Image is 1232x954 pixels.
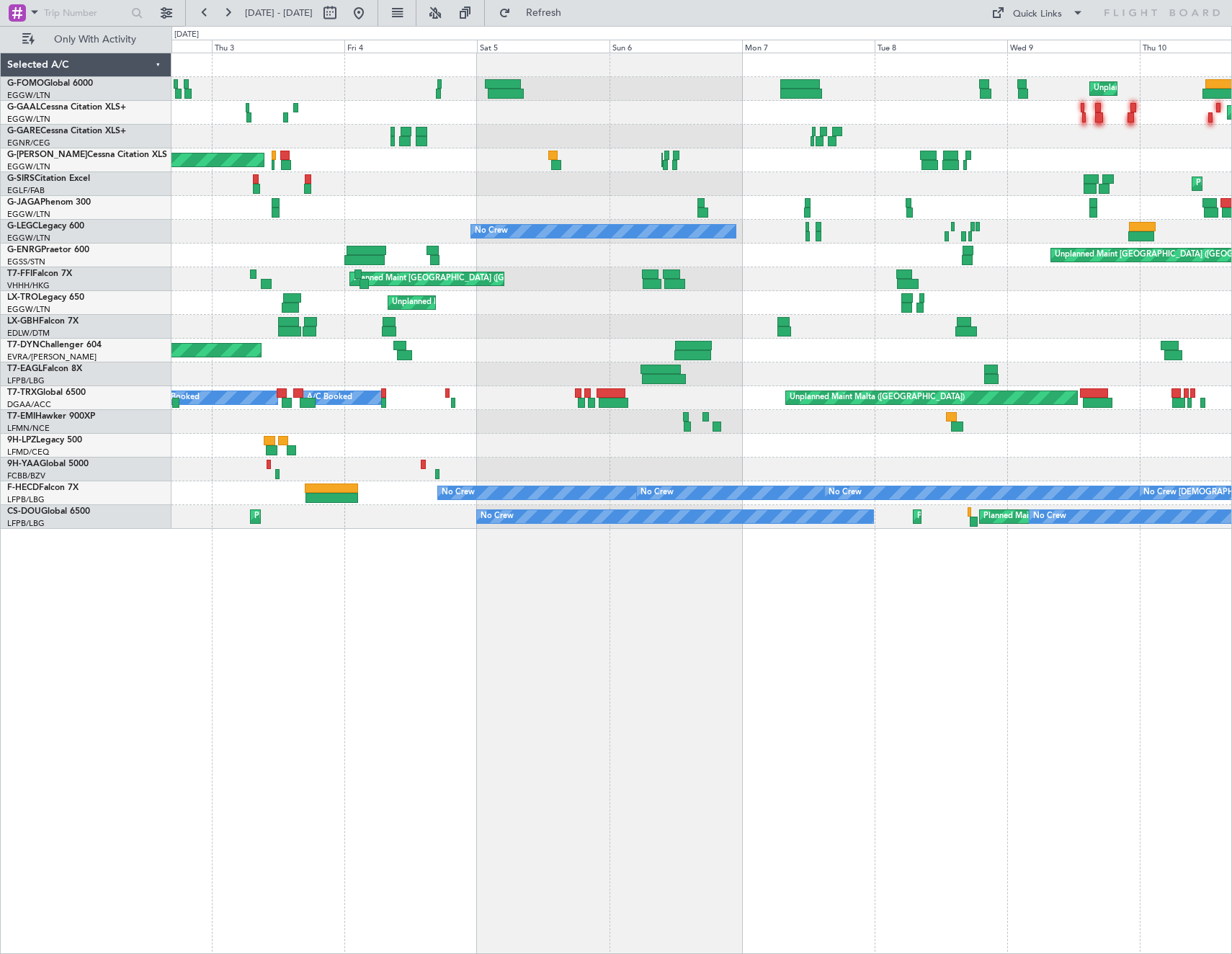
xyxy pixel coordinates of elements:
div: No Crew [1033,506,1066,527]
button: Only With Activity [16,28,156,51]
div: No Crew [829,482,862,504]
button: Quick Links [984,1,1091,24]
a: G-GAALCessna Citation XLS+ [7,103,126,112]
span: G-ENRG [7,246,41,254]
a: EGLF/FAB [7,185,45,196]
a: T7-DYNChallenger 604 [7,341,102,349]
a: EGGW/LTN [7,304,50,315]
span: T7-EAGL [7,365,43,373]
span: 9H-YAA [7,460,40,468]
div: Planned Maint [GEOGRAPHIC_DATA] ([GEOGRAPHIC_DATA] Intl) [354,268,594,290]
a: LFMN/NCE [7,423,50,434]
div: No Crew [442,482,475,504]
div: A/C Booked [307,387,352,409]
span: T7-TRX [7,388,37,397]
div: Planned Maint [GEOGRAPHIC_DATA] ([GEOGRAPHIC_DATA]) [254,506,481,527]
a: F-HECDFalcon 7X [7,483,79,492]
span: G-LEGC [7,222,38,231]
a: T7-FFIFalcon 7X [7,269,72,278]
input: Trip Number [44,2,127,24]
span: [DATE] - [DATE] [245,6,313,19]
span: LX-TRO [7,293,38,302]
span: Refresh [514,8,574,18]
div: Unplanned Maint [GEOGRAPHIC_DATA] ([PERSON_NAME] Intl) [392,292,625,313]
div: [DATE] [174,29,199,41]
div: Planned Maint [983,506,1036,527]
a: T7-TRXGlobal 6500 [7,388,86,397]
a: G-[PERSON_NAME]Cessna Citation XLS [7,151,167,159]
a: G-JAGAPhenom 300 [7,198,91,207]
a: CS-DOUGlobal 6500 [7,507,90,516]
span: G-FOMO [7,79,44,88]
div: Mon 7 [742,40,875,53]
span: T7-EMI [7,412,35,421]
a: T7-EMIHawker 900XP [7,412,95,421]
span: 9H-LPZ [7,436,36,445]
a: G-LEGCLegacy 600 [7,222,84,231]
a: EGGW/LTN [7,233,50,244]
span: G-SIRS [7,174,35,183]
span: G-GARE [7,127,40,135]
a: EGGW/LTN [7,114,50,125]
a: G-FOMOGlobal 6000 [7,79,93,88]
div: Planned Maint [GEOGRAPHIC_DATA] ([GEOGRAPHIC_DATA]) [917,506,1144,527]
div: No Crew [481,506,514,527]
div: Tue 8 [875,40,1007,53]
div: Wed 9 [1007,40,1140,53]
a: FCBB/BZV [7,471,45,481]
a: 9H-LPZLegacy 500 [7,436,82,445]
div: No Crew [475,220,508,242]
span: LX-GBH [7,317,39,326]
span: T7-DYN [7,341,40,349]
a: LFPB/LBG [7,518,45,529]
span: F-HECD [7,483,39,492]
div: Quick Links [1013,7,1062,22]
a: DGAA/ACC [7,399,51,410]
a: EDLW/DTM [7,328,50,339]
a: G-GARECessna Citation XLS+ [7,127,126,135]
a: VHHH/HKG [7,280,50,291]
a: LFPB/LBG [7,494,45,505]
div: Sat 5 [477,40,610,53]
a: G-SIRSCitation Excel [7,174,90,183]
span: G-[PERSON_NAME] [7,151,87,159]
a: EGGW/LTN [7,90,50,101]
span: CS-DOU [7,507,41,516]
span: Only With Activity [37,35,152,45]
a: EGGW/LTN [7,209,50,220]
a: EVRA/[PERSON_NAME] [7,352,97,362]
a: G-ENRGPraetor 600 [7,246,89,254]
div: Sun 6 [610,40,742,53]
button: Refresh [492,1,579,24]
a: EGSS/STN [7,257,45,267]
a: LX-TROLegacy 650 [7,293,84,302]
a: LFPB/LBG [7,375,45,386]
div: Unplanned Maint Malta ([GEOGRAPHIC_DATA]) [790,387,965,409]
div: Thu 3 [212,40,344,53]
div: No Crew [640,482,674,504]
a: T7-EAGLFalcon 8X [7,365,82,373]
span: G-JAGA [7,198,40,207]
a: EGGW/LTN [7,161,50,172]
a: LFMD/CEQ [7,447,49,458]
span: T7-FFI [7,269,32,278]
a: 9H-YAAGlobal 5000 [7,460,89,468]
a: EGNR/CEG [7,138,50,148]
span: G-GAAL [7,103,40,112]
a: LX-GBHFalcon 7X [7,317,79,326]
div: Fri 4 [344,40,477,53]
